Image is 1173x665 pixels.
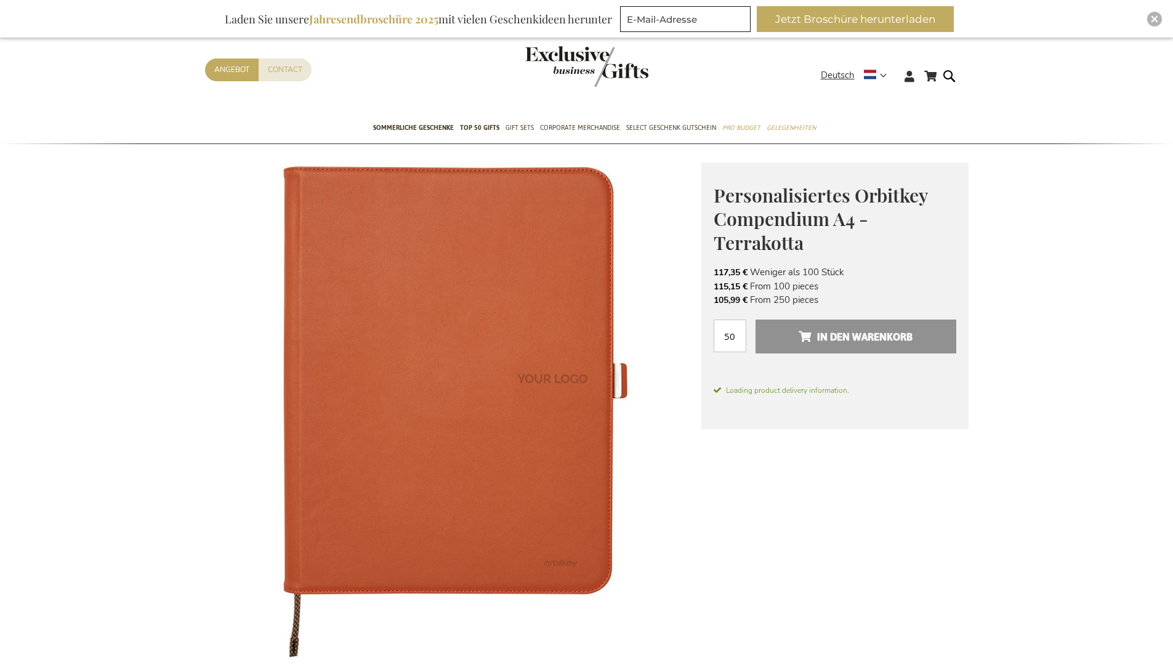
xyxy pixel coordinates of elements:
span: Corporate Merchandise [540,121,620,134]
a: TOP 50 Gifts [460,113,499,144]
button: Jetzt Broschüre herunterladen [757,6,954,32]
li: From 100 pieces [714,280,956,293]
b: Jahresendbroschüre 2025 [309,12,438,26]
span: Loading product delivery information. [714,385,956,396]
span: Pro Budget [722,121,760,134]
a: Contact [259,58,312,81]
a: store logo [525,46,587,87]
span: Gift Sets [506,121,534,134]
a: Select Geschenk Gutschein [626,113,716,144]
span: 105,99 € [714,294,748,306]
a: Pro Budget [722,113,760,144]
a: Gift Sets [506,113,534,144]
img: Personalised Orbitkey Compendium A4 - Black [205,163,701,659]
div: Laden Sie unsere mit vielen Geschenkideen herunter [219,6,618,32]
a: Angebot [205,58,259,81]
li: From 250 pieces [714,293,956,307]
span: Personalisiertes Orbitkey Compendium A4 - Terrakotta [714,183,927,255]
span: 117,35 € [714,267,748,278]
li: Weniger als 100 Stück [714,265,956,279]
form: marketing offers and promotions [620,6,754,36]
span: Sommerliche geschenke [373,121,454,134]
span: Select Geschenk Gutschein [626,121,716,134]
span: Deutsch [821,68,855,83]
a: Gelegenheiten [767,113,816,144]
span: TOP 50 Gifts [460,121,499,134]
a: Sommerliche geschenke [373,113,454,144]
span: Gelegenheiten [767,121,816,134]
input: Menge [714,320,746,352]
img: Exclusive Business gifts logo [525,46,648,87]
span: 115,15 € [714,281,748,292]
a: Corporate Merchandise [540,113,620,144]
img: Close [1151,15,1158,23]
input: E-Mail-Adresse [620,6,751,32]
div: Close [1147,12,1162,26]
